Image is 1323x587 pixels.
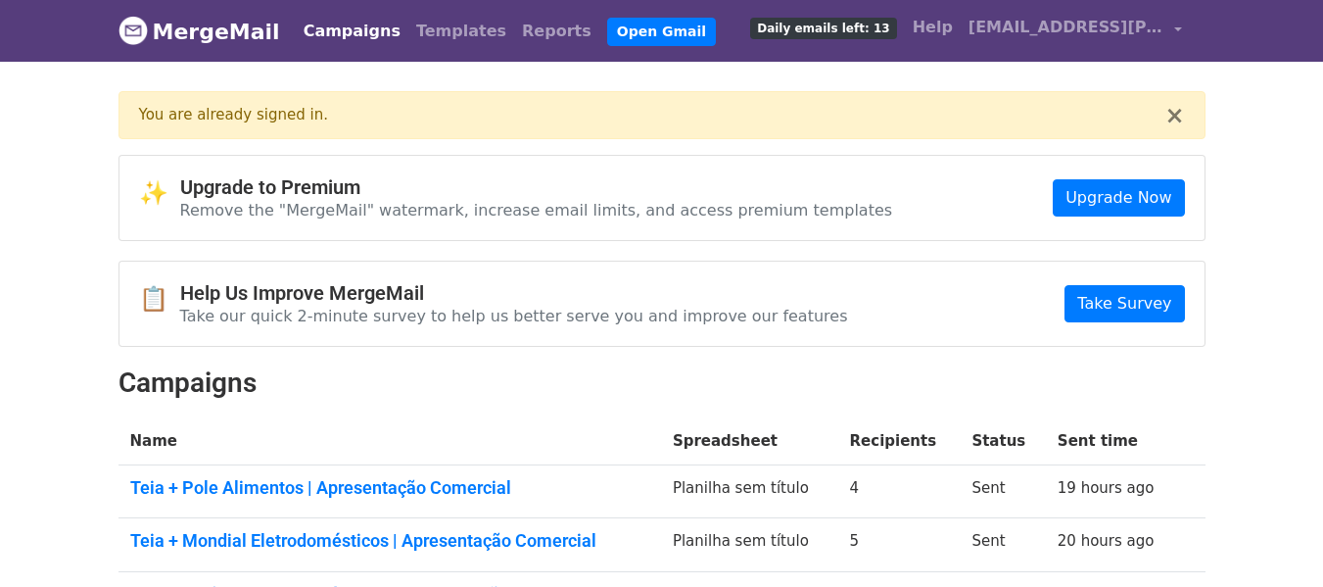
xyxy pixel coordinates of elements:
[661,465,838,518] td: Planilha sem título
[139,179,180,208] span: ✨
[661,518,838,572] td: Planilha sem título
[118,418,661,465] th: Name
[180,200,893,220] p: Remove the "MergeMail" watermark, increase email limits, and access premium templates
[139,285,180,314] span: 📋
[118,16,148,45] img: MergeMail logo
[960,418,1045,465] th: Status
[960,465,1045,518] td: Sent
[139,104,1165,126] div: You are already signed in.
[130,477,649,499] a: Teia + Pole Alimentos | Apresentação Comercial
[118,11,280,52] a: MergeMail
[838,465,961,518] td: 4
[905,8,961,47] a: Help
[838,518,961,572] td: 5
[1046,418,1179,465] th: Sent time
[1164,104,1184,127] button: ×
[969,16,1164,39] span: [EMAIL_ADDRESS][PERSON_NAME][DOMAIN_NAME]
[514,12,599,51] a: Reports
[742,8,904,47] a: Daily emails left: 13
[408,12,514,51] a: Templates
[118,367,1205,400] h2: Campaigns
[661,418,838,465] th: Spreadsheet
[180,175,893,199] h4: Upgrade to Premium
[960,518,1045,572] td: Sent
[1064,285,1184,322] a: Take Survey
[1058,479,1155,497] a: 19 hours ago
[296,12,408,51] a: Campaigns
[130,530,649,552] a: Teia + Mondial Eletrodomésticos | Apresentação Comercial
[607,18,716,46] a: Open Gmail
[961,8,1190,54] a: [EMAIL_ADDRESS][PERSON_NAME][DOMAIN_NAME]
[180,306,848,326] p: Take our quick 2-minute survey to help us better serve you and improve our features
[1053,179,1184,217] a: Upgrade Now
[180,281,848,305] h4: Help Us Improve MergeMail
[838,418,961,465] th: Recipients
[750,18,896,39] span: Daily emails left: 13
[1058,532,1155,550] a: 20 hours ago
